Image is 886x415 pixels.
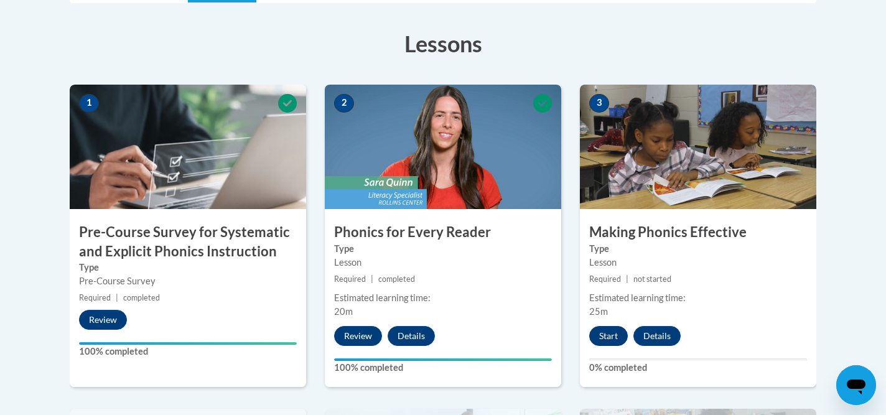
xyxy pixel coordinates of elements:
span: 3 [589,94,609,113]
div: Pre-Course Survey [79,274,297,288]
h3: Lessons [70,28,816,59]
button: Start [589,326,628,346]
div: Your progress [334,358,552,361]
button: Details [388,326,435,346]
button: Review [334,326,382,346]
span: 25m [589,306,608,317]
span: Required [79,293,111,302]
h3: Phonics for Every Reader [325,223,561,242]
iframe: Button to launch messaging window [836,365,876,405]
button: Details [633,326,681,346]
button: Review [79,310,127,330]
h3: Making Phonics Effective [580,223,816,242]
label: 100% completed [79,345,297,358]
span: 2 [334,94,354,113]
label: 100% completed [334,361,552,375]
label: Type [79,261,297,274]
span: Required [334,274,366,284]
div: Your progress [79,342,297,345]
span: | [116,293,118,302]
div: Lesson [334,256,552,269]
span: 20m [334,306,353,317]
label: Type [589,242,807,256]
span: completed [123,293,160,302]
div: Estimated learning time: [589,291,807,305]
span: | [371,274,373,284]
label: Type [334,242,552,256]
span: | [626,274,628,284]
img: Course Image [580,85,816,209]
img: Course Image [70,85,306,209]
span: completed [378,274,415,284]
span: Required [589,274,621,284]
span: 1 [79,94,99,113]
span: not started [633,274,671,284]
label: 0% completed [589,361,807,375]
div: Estimated learning time: [334,291,552,305]
div: Lesson [589,256,807,269]
h3: Pre-Course Survey for Systematic and Explicit Phonics Instruction [70,223,306,261]
img: Course Image [325,85,561,209]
